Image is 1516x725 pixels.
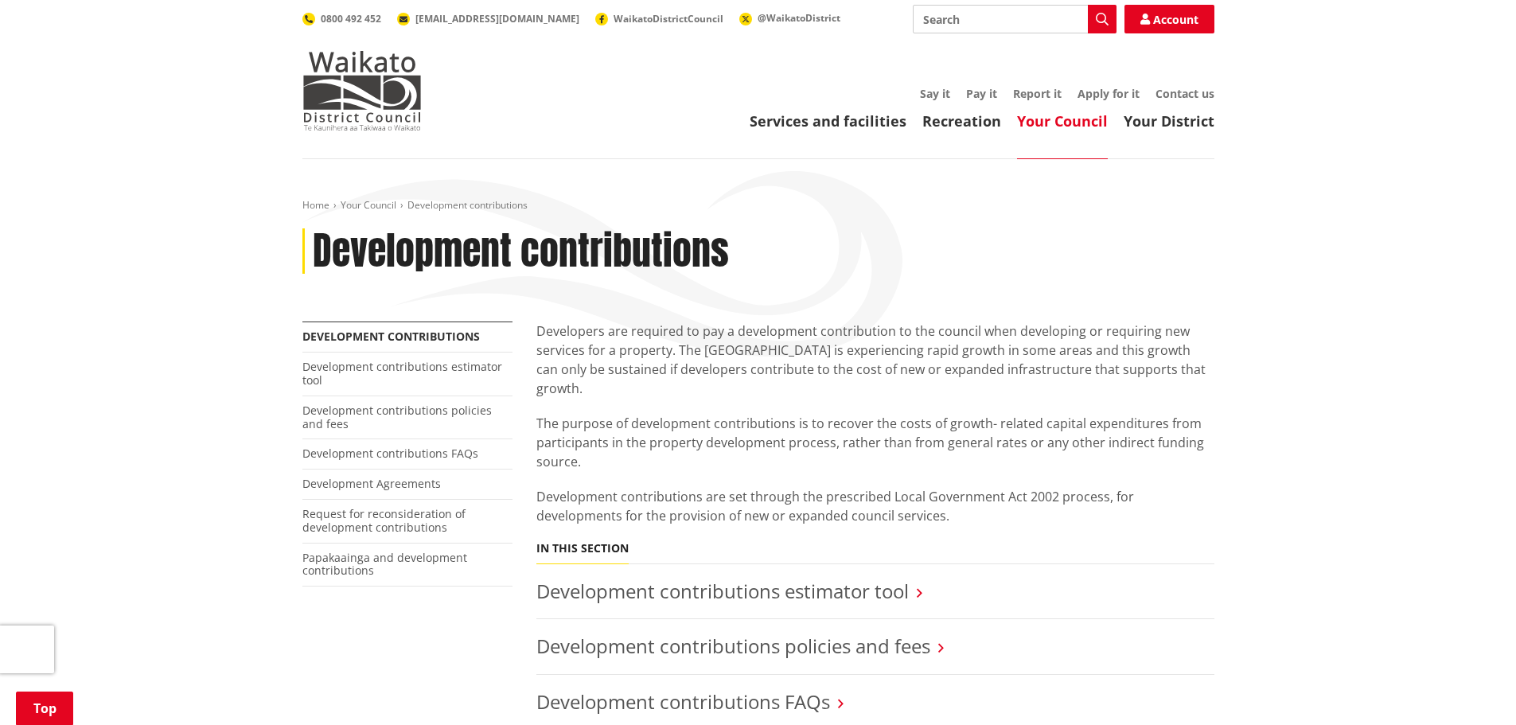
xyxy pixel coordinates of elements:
[302,51,422,131] img: Waikato District Council - Te Kaunihera aa Takiwaa o Waikato
[397,12,579,25] a: [EMAIL_ADDRESS][DOMAIN_NAME]
[1017,111,1108,131] a: Your Council
[536,542,629,555] h5: In this section
[341,198,396,212] a: Your Council
[595,12,723,25] a: WaikatoDistrictCouncil
[536,414,1214,471] p: The purpose of development contributions is to recover the costs of growth- related capital expen...
[302,446,478,461] a: Development contributions FAQs
[966,86,997,101] a: Pay it
[302,199,1214,212] nav: breadcrumb
[758,11,840,25] span: @WaikatoDistrict
[302,506,466,535] a: Request for reconsideration of development contributions
[922,111,1001,131] a: Recreation
[536,322,1214,398] p: Developers are required to pay a development contribution to the council when developing or requi...
[407,198,528,212] span: Development contributions
[739,11,840,25] a: @WaikatoDistrict
[16,692,73,725] a: Top
[1156,86,1214,101] a: Contact us
[302,12,381,25] a: 0800 492 452
[302,329,480,344] a: Development contributions
[1124,5,1214,33] a: Account
[536,633,930,659] a: Development contributions policies and fees
[302,359,502,388] a: Development contributions estimator tool
[920,86,950,101] a: Say it
[302,476,441,491] a: Development Agreements
[302,198,329,212] a: Home
[1124,111,1214,131] a: Your District
[302,403,492,431] a: Development contributions policies and fees
[313,228,729,275] h1: Development contributions
[614,12,723,25] span: WaikatoDistrictCouncil
[321,12,381,25] span: 0800 492 452
[1013,86,1062,101] a: Report it
[536,688,830,715] a: Development contributions FAQs
[1078,86,1140,101] a: Apply for it
[302,550,467,579] a: Papakaainga and development contributions
[415,12,579,25] span: [EMAIL_ADDRESS][DOMAIN_NAME]
[913,5,1117,33] input: Search input
[536,487,1214,525] p: Development contributions are set through the prescribed Local Government Act 2002 process, for d...
[750,111,906,131] a: Services and facilities
[536,578,909,604] a: Development contributions estimator tool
